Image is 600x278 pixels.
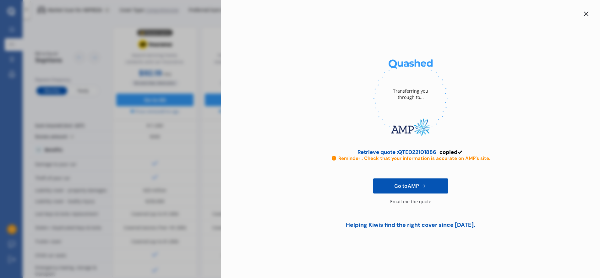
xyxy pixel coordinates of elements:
[373,178,448,194] a: Go toAMP
[357,149,436,155] div: Retrieve quote : QTE022101886
[341,222,480,228] div: Helping Kiwis find the right cover since [DATE].
[385,75,436,113] div: Transferring you through to...
[373,113,448,141] img: AMP.webp
[394,182,419,190] span: Go to AMP
[331,155,490,161] div: Reminder : Check that your information is accurate on AMP's site.
[439,149,457,155] span: copied
[390,199,431,211] div: Email me the quote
